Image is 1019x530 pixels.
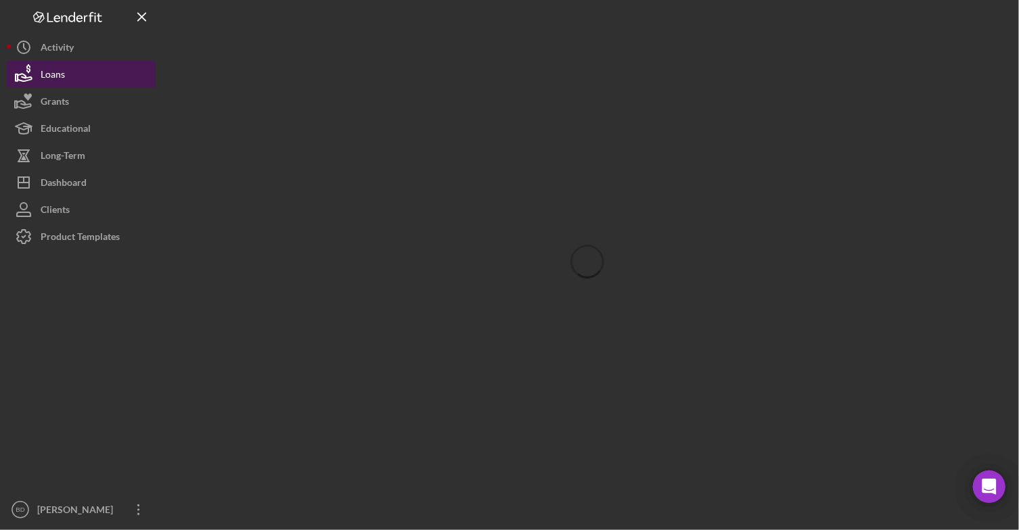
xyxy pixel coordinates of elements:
div: Educational [41,115,91,145]
button: BD[PERSON_NAME] [7,496,156,523]
div: Product Templates [41,223,120,254]
button: Clients [7,196,156,223]
button: Grants [7,88,156,115]
div: [PERSON_NAME] [34,496,122,527]
button: Activity [7,34,156,61]
div: Grants [41,88,69,118]
button: Dashboard [7,169,156,196]
text: BD [16,506,24,514]
button: Product Templates [7,223,156,250]
div: Open Intercom Messenger [973,471,1005,503]
div: Clients [41,196,70,226]
div: Long-Term [41,142,85,172]
button: Long-Term [7,142,156,169]
div: Loans [41,61,65,91]
button: Educational [7,115,156,142]
button: Loans [7,61,156,88]
div: Activity [41,34,74,64]
div: Dashboard [41,169,87,199]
